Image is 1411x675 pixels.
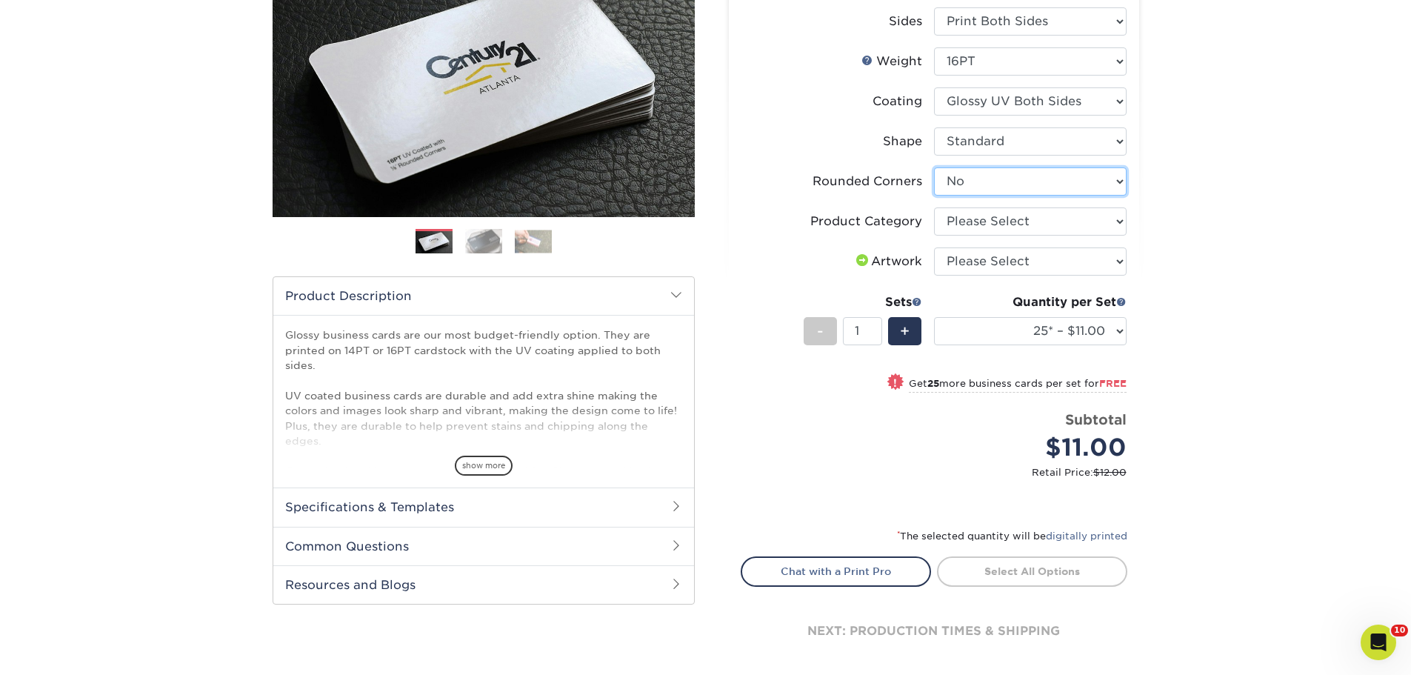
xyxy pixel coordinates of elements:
[455,456,513,476] span: show more
[1065,411,1127,428] strong: Subtotal
[741,556,931,586] a: Chat with a Print Pro
[883,133,922,150] div: Shape
[416,224,453,261] img: Business Cards 01
[273,565,694,604] h2: Resources and Blogs
[1046,531,1127,542] a: digitally printed
[873,93,922,110] div: Coating
[897,531,1127,542] small: The selected quantity will be
[465,228,502,254] img: Business Cards 02
[900,320,910,342] span: +
[934,293,1127,311] div: Quantity per Set
[1093,467,1127,478] span: $12.00
[853,253,922,270] div: Artwork
[893,375,897,390] span: !
[1391,625,1408,636] span: 10
[273,277,694,315] h2: Product Description
[1099,378,1127,389] span: FREE
[515,230,552,253] img: Business Cards 03
[889,13,922,30] div: Sides
[273,488,694,526] h2: Specifications & Templates
[804,293,922,311] div: Sets
[1361,625,1396,660] iframe: Intercom live chat
[273,527,694,565] h2: Common Questions
[4,630,126,670] iframe: Google Customer Reviews
[937,556,1127,586] a: Select All Options
[810,213,922,230] div: Product Category
[909,378,1127,393] small: Get more business cards per set for
[861,53,922,70] div: Weight
[753,465,1127,479] small: Retail Price:
[927,378,939,389] strong: 25
[285,327,682,524] p: Glossy business cards are our most budget-friendly option. They are printed on 14PT or 16PT cards...
[817,320,824,342] span: -
[813,173,922,190] div: Rounded Corners
[945,430,1127,465] div: $11.00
